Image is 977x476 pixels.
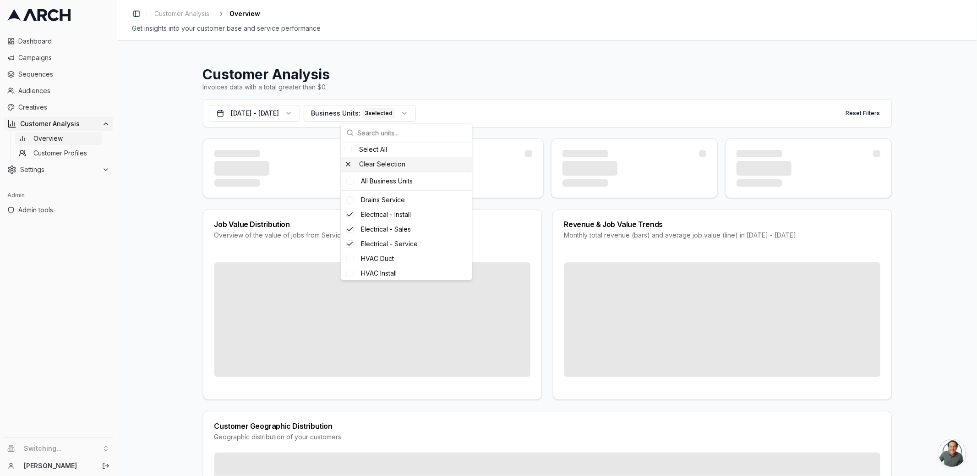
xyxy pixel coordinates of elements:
div: Geographic distribution of your customers [214,432,880,442]
a: Sequences [4,67,113,82]
a: Admin tools [4,203,113,217]
span: HVAC Install [361,269,397,278]
span: Customer Analysis [20,119,98,128]
span: Customer Profiles [33,149,87,158]
div: 3 selected [363,108,395,118]
button: [DATE] - [DATE] [209,105,300,122]
span: Electrical - Service [361,239,418,249]
span: Electrical - Sales [361,225,411,234]
div: Suggestions [341,142,472,280]
h1: Customer Analysis [203,66,892,83]
div: Overview of the value of jobs from Service [GEOGRAPHIC_DATA] [214,231,530,240]
span: Electrical - Install [361,210,411,219]
span: Overview [229,9,260,18]
button: Settings [4,162,113,177]
span: Sequences [18,70,109,79]
nav: breadcrumb [151,7,260,20]
span: Customer Analysis [154,9,209,18]
button: Log out [99,459,112,472]
div: Open chat [939,439,966,467]
div: Monthly total revenue (bars) and average job value (line) in [DATE] - [DATE] [564,231,880,240]
span: Business Units: [311,109,361,118]
a: Overview [15,132,102,145]
span: Creatives [18,103,109,112]
div: Get insights into your customer base and service performance [132,24,962,33]
span: Audiences [18,86,109,95]
span: Settings [20,165,98,174]
a: Customer Analysis [151,7,213,20]
button: Reset Filters [841,106,886,121]
button: Customer Analysis [4,116,113,131]
div: Admin [4,188,113,203]
div: Revenue & Job Value Trends [564,221,880,228]
div: Job Value Distribution [214,221,530,228]
div: Select All [341,142,472,157]
a: Campaigns [4,50,113,65]
span: Drains Service [361,195,405,205]
span: HVAC Duct [361,254,394,263]
div: Clear Selection [341,157,472,172]
span: Admin tools [18,205,109,215]
span: Campaigns [18,53,109,62]
div: Customer Geographic Distribution [214,422,880,430]
span: Overview [33,134,63,143]
input: Search units... [357,123,466,142]
a: Creatives [4,100,113,115]
span: Dashboard [18,37,109,46]
div: Invoices data with a total greater than $0 [203,83,892,92]
a: Audiences [4,83,113,98]
div: All Business Units [343,174,470,188]
button: Business Units:3selected [304,105,416,122]
a: Dashboard [4,34,113,49]
a: [PERSON_NAME] [24,461,92,470]
a: Customer Profiles [15,147,102,160]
